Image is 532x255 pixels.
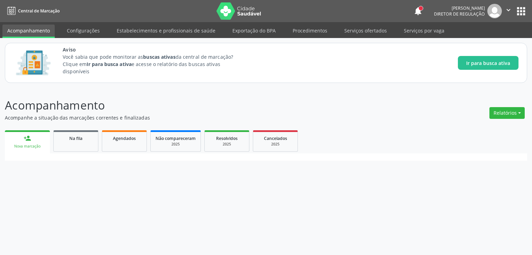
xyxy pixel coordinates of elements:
span: Resolvidos [216,135,238,141]
button: Ir para busca ativa [458,56,518,70]
button: Relatórios [489,107,525,119]
button: notifications [413,6,423,16]
div: [PERSON_NAME] [434,5,485,11]
a: Configurações [62,25,105,37]
p: Acompanhe a situação das marcações correntes e finalizadas [5,114,371,121]
strong: Ir para busca ativa [87,61,132,67]
div: 2025 [210,142,244,147]
strong: buscas ativas [143,54,175,60]
span: Na fila [69,135,82,141]
span: Agendados [113,135,136,141]
a: Procedimentos [288,25,332,37]
span: Central de Marcação [18,8,60,14]
span: Ir para busca ativa [466,59,510,67]
div: Nova marcação [10,144,45,149]
p: Você sabia que pode monitorar as da central de marcação? Clique em e acesse o relatório das busca... [63,53,246,75]
img: Imagem de CalloutCard [14,47,53,78]
span: Aviso [63,46,246,53]
span: Diretor de regulação [434,11,485,17]
div: 2025 [258,142,293,147]
div: person_add [24,134,31,142]
button: apps [515,5,527,17]
a: Acompanhamento [2,25,55,38]
a: Serviços ofertados [339,25,392,37]
a: Exportação do BPA [228,25,281,37]
i:  [505,6,512,14]
img: img [487,4,502,18]
a: Central de Marcação [5,5,60,17]
div: 2025 [156,142,196,147]
span: Não compareceram [156,135,196,141]
a: Serviços por vaga [399,25,449,37]
a: Estabelecimentos e profissionais de saúde [112,25,220,37]
button:  [502,4,515,18]
span: Cancelados [264,135,287,141]
p: Acompanhamento [5,97,371,114]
